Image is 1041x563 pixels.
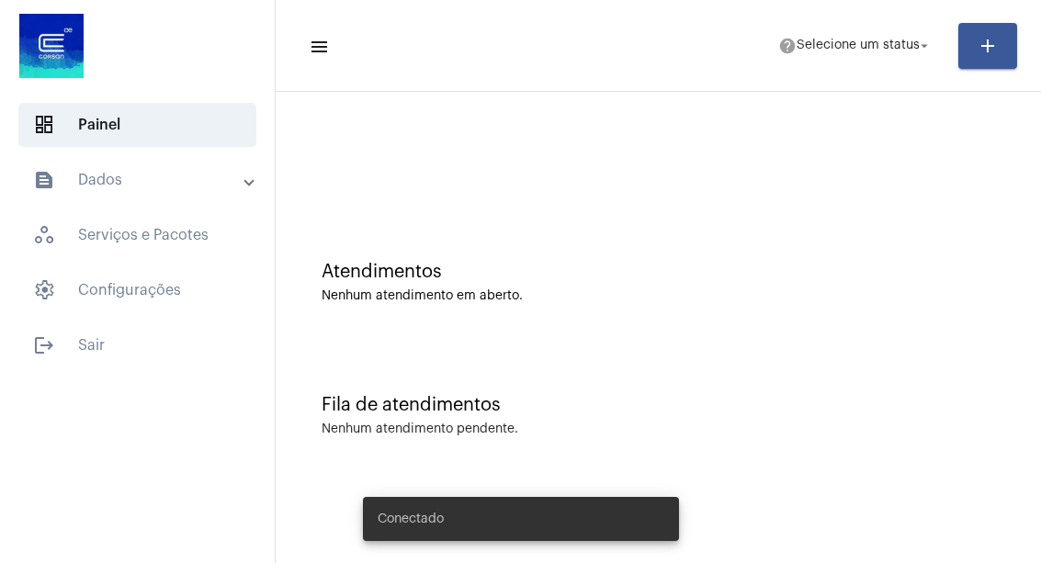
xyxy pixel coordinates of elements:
mat-icon: sidenav icon [33,169,55,191]
span: Serviços e Pacotes [18,213,256,257]
div: Nenhum atendimento pendente. [322,422,518,436]
mat-expansion-panel-header: sidenav iconDados [11,158,275,202]
span: sidenav icon [33,224,55,246]
div: Fila de atendimentos [322,395,995,415]
mat-panel-title: Dados [33,169,245,191]
span: sidenav icon [33,279,55,301]
div: Nenhum atendimento em aberto. [322,289,995,303]
button: Selecione um status [767,28,944,64]
span: sidenav icon [33,114,55,136]
mat-icon: arrow_drop_down [916,38,933,54]
span: Selecione um status [797,39,920,52]
span: Sair [18,323,256,367]
span: Configurações [18,268,256,312]
img: d4669ae0-8c07-2337-4f67-34b0df7f5ae4.jpeg [15,9,88,83]
mat-icon: sidenav icon [309,36,327,58]
mat-icon: sidenav icon [33,334,55,356]
mat-icon: help [778,37,797,55]
div: Atendimentos [322,262,995,282]
span: Conectado [378,510,444,528]
span: Painel [18,103,256,147]
mat-icon: add [977,35,999,57]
